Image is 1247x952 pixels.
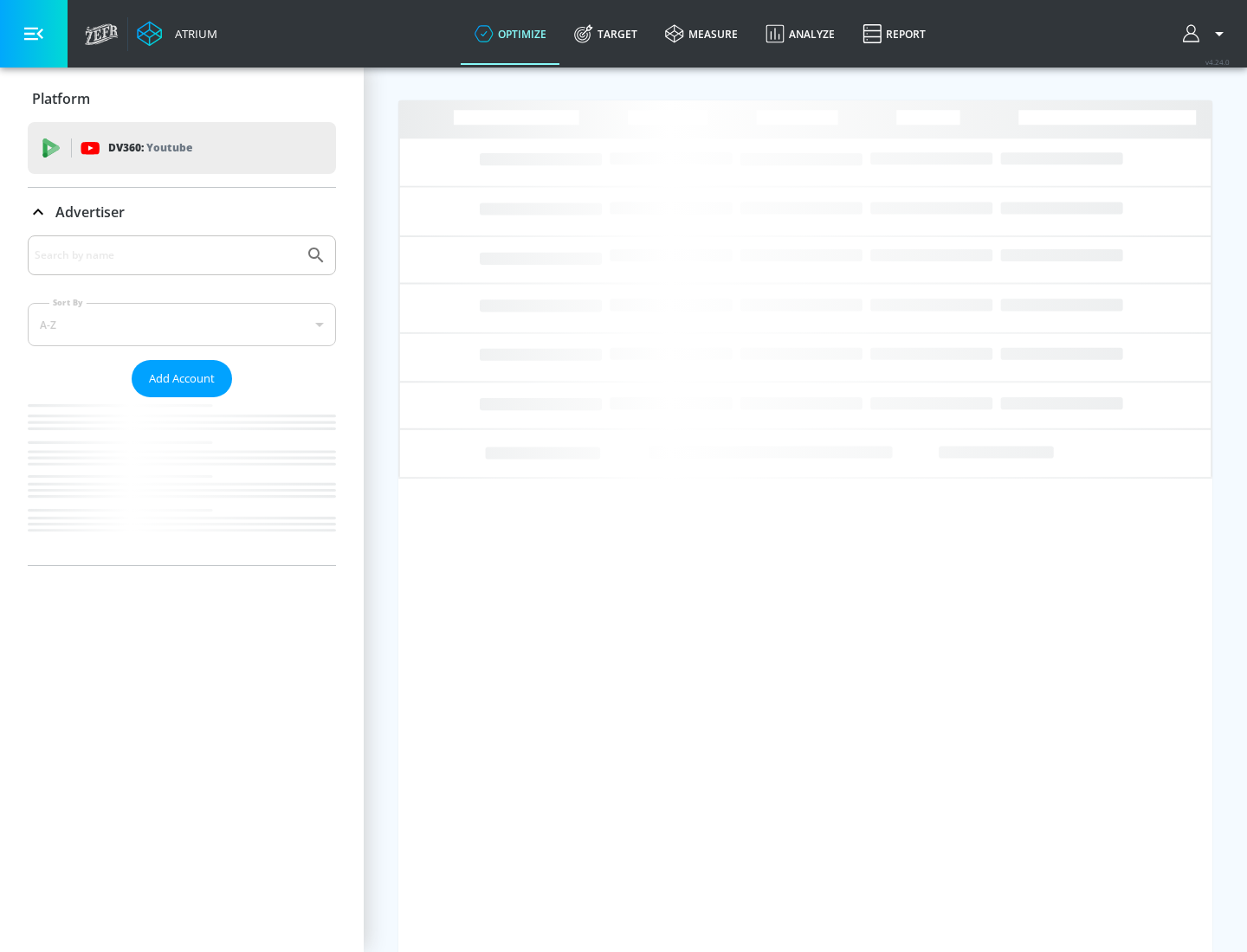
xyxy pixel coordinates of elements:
span: v 4.24.0 [1205,57,1230,67]
div: Advertiser [28,235,336,565]
span: Add Account [149,369,215,389]
a: Report [849,3,940,65]
a: Atrium [137,21,217,47]
p: Youtube [146,138,192,157]
div: Atrium [168,26,217,42]
a: optimize [461,3,560,65]
div: Advertiser [28,188,336,236]
div: Platform [28,74,336,123]
p: DV360: [108,138,192,158]
p: Advertiser [55,203,125,222]
nav: list of Advertiser [28,397,336,565]
input: Search by name [35,244,297,267]
button: Add Account [132,360,232,397]
p: Platform [32,89,90,108]
a: measure [651,3,752,65]
div: A-Z [28,303,336,346]
div: DV360: Youtube [28,122,336,174]
a: Analyze [752,3,849,65]
label: Sort By [49,297,87,308]
a: Target [560,3,651,65]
